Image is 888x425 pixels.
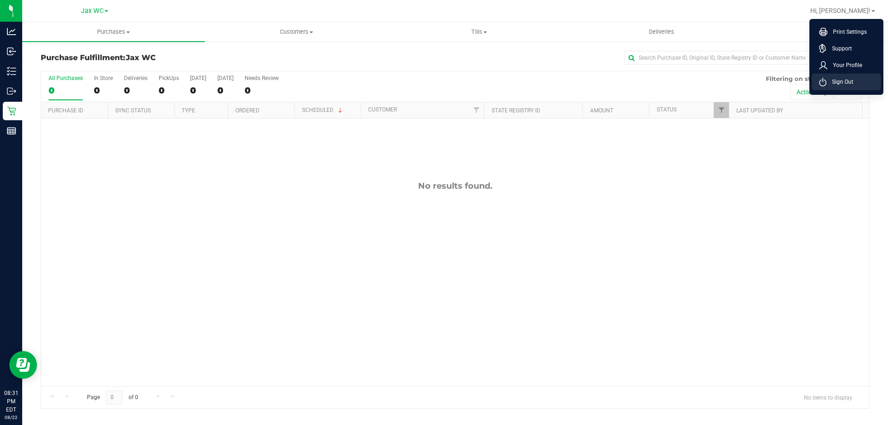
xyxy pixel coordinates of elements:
a: Filter [714,102,729,118]
div: 0 [49,85,83,96]
inline-svg: Outbound [7,86,16,96]
span: Page of 0 [79,390,146,405]
div: 0 [190,85,206,96]
span: Sign Out [826,77,853,86]
span: Support [826,44,852,53]
a: Deliveries [570,22,753,42]
inline-svg: Inventory [7,67,16,76]
a: Amount [590,107,613,114]
div: [DATE] [190,75,206,81]
div: 0 [159,85,179,96]
a: Filter [469,102,484,118]
span: Tills [388,28,570,36]
a: Customer [368,106,397,113]
div: 0 [217,85,234,96]
inline-svg: Inbound [7,47,16,56]
div: 0 [94,85,113,96]
iframe: Resource center [9,351,37,379]
a: Scheduled [302,107,344,113]
p: 08/22 [4,414,18,421]
span: Filtering on status: [766,75,826,82]
p: 08:31 PM EDT [4,389,18,414]
div: Needs Review [245,75,279,81]
div: 0 [245,85,279,96]
a: Purchases [22,22,205,42]
a: Type [182,107,195,114]
a: Support [819,44,877,53]
span: Hi, [PERSON_NAME]! [810,7,870,14]
span: Jax WC [81,7,104,15]
div: In Store [94,75,113,81]
a: State Registry ID [492,107,540,114]
a: Tills [388,22,570,42]
a: Status [657,106,677,113]
span: Customers [205,28,387,36]
a: Ordered [235,107,259,114]
input: Search Purchase ID, Original ID, State Registry ID or Customer Name... [624,51,809,65]
div: [DATE] [217,75,234,81]
span: No items to display [796,390,860,404]
div: All Purchases [49,75,83,81]
div: Deliveries [124,75,148,81]
span: Deliveries [636,28,687,36]
span: Jax WC [126,53,156,62]
span: Print Settings [827,27,867,37]
span: Purchases [22,28,205,36]
inline-svg: Reports [7,126,16,136]
a: Sync Status [115,107,151,114]
div: 0 [124,85,148,96]
inline-svg: Analytics [7,27,16,36]
div: PickUps [159,75,179,81]
button: Active only [790,84,833,100]
li: Sign Out [812,74,881,90]
a: Customers [205,22,388,42]
a: Last Updated By [736,107,783,114]
span: Your Profile [827,61,862,70]
div: No results found. [41,181,869,191]
inline-svg: Retail [7,106,16,116]
a: Purchase ID [48,107,83,114]
h3: Purchase Fulfillment: [41,54,317,62]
